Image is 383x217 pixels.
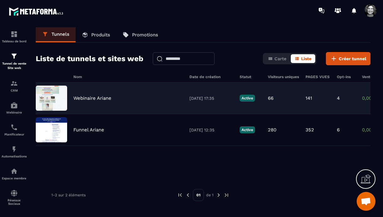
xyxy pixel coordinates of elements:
[73,95,111,101] p: Webinaire Ariane
[306,95,312,101] p: 141
[306,127,314,133] p: 352
[206,193,214,198] p: de 1
[2,26,27,48] a: formationformationTableau de bord
[36,52,143,65] h2: Liste de tunnels et sites web
[177,192,183,198] img: prev
[10,52,18,60] img: formation
[2,40,27,43] p: Tableau de bord
[189,128,233,132] p: [DATE] 12:35
[268,95,274,101] p: 66
[2,141,27,163] a: automationsautomationsAutomatisations
[185,192,191,198] img: prev
[357,192,375,211] div: Ouvrir le chat
[73,127,104,133] p: Funnel Ariane
[240,75,262,79] h6: Statut
[10,146,18,153] img: automations
[240,126,255,133] p: Active
[2,155,27,158] p: Automatisations
[36,117,67,142] img: image
[10,30,18,38] img: formation
[91,32,110,38] p: Produits
[189,75,233,79] h6: Date de création
[2,97,27,119] a: automationsautomationsWebinaire
[9,6,65,17] img: logo
[264,54,290,63] button: Carte
[2,133,27,136] p: Planificateur
[240,95,255,102] p: Active
[2,61,27,70] p: Tunnel de vente Site web
[51,31,69,37] p: Tunnels
[10,167,18,175] img: automations
[73,75,183,79] h6: Nom
[10,102,18,109] img: automations
[337,95,340,101] p: 4
[2,48,27,75] a: formationformationTunnel de vente Site web
[2,198,27,205] p: Réseaux Sociaux
[326,52,370,65] button: Créer tunnel
[189,96,233,101] p: [DATE] 17:35
[216,192,221,198] img: next
[2,111,27,114] p: Webinaire
[268,75,299,79] h6: Visiteurs uniques
[2,75,27,97] a: formationformationCRM
[2,119,27,141] a: schedulerschedulerPlanificateur
[10,124,18,131] img: scheduler
[76,27,116,42] a: Produits
[268,127,276,133] p: 280
[337,75,356,79] h6: Opt-ins
[193,189,204,201] p: 01
[339,56,366,62] span: Créer tunnel
[301,56,311,61] span: Liste
[2,185,27,210] a: social-networksocial-networkRéseaux Sociaux
[306,75,331,79] h6: PAGES VUES
[10,189,18,197] img: social-network
[337,127,340,133] p: 6
[274,56,286,61] span: Carte
[116,27,164,42] a: Promotions
[36,27,76,42] a: Tunnels
[2,177,27,180] p: Espace membre
[224,192,229,198] img: next
[51,193,86,197] p: 1-2 sur 2 éléments
[10,80,18,87] img: formation
[2,89,27,92] p: CRM
[36,86,67,111] img: image
[291,54,315,63] button: Liste
[132,32,158,38] p: Promotions
[2,163,27,185] a: automationsautomationsEspace membre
